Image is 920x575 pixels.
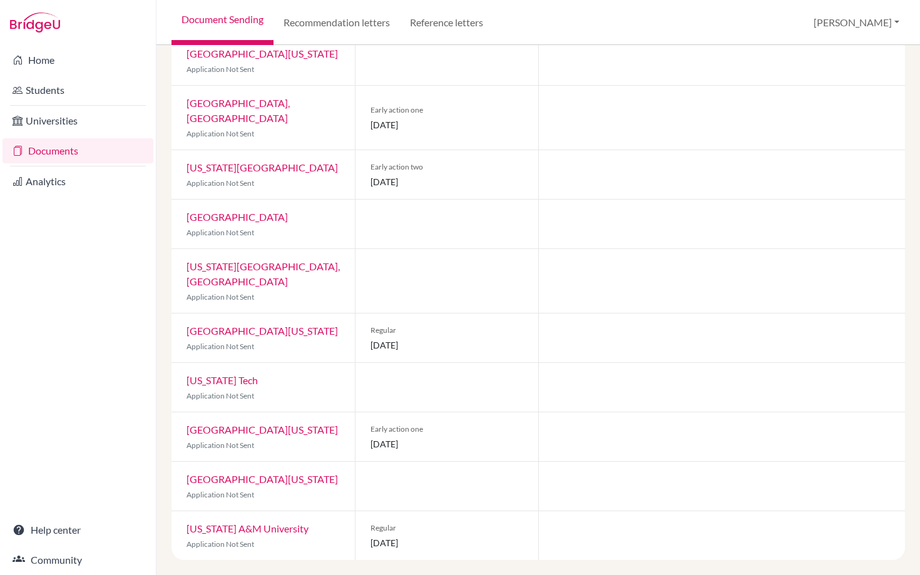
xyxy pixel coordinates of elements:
span: [DATE] [371,437,523,450]
a: [GEOGRAPHIC_DATA], [GEOGRAPHIC_DATA] [187,97,290,124]
span: Application Not Sent [187,292,254,302]
a: [US_STATE] Tech [187,374,258,386]
span: Application Not Sent [187,129,254,138]
span: Application Not Sent [187,342,254,351]
a: Analytics [3,169,153,194]
span: Early action one [371,424,523,435]
img: Bridge-U [10,13,60,33]
span: Application Not Sent [187,228,254,237]
a: Students [3,78,153,103]
span: [DATE] [371,118,523,131]
span: Application Not Sent [187,64,254,74]
a: [GEOGRAPHIC_DATA][US_STATE] [187,48,338,59]
button: [PERSON_NAME] [808,11,905,34]
span: Regular [371,522,523,534]
a: [GEOGRAPHIC_DATA][US_STATE] [187,473,338,485]
span: Early action one [371,104,523,116]
span: Application Not Sent [187,440,254,450]
span: [DATE] [371,338,523,352]
span: Application Not Sent [187,391,254,400]
a: [US_STATE][GEOGRAPHIC_DATA], [GEOGRAPHIC_DATA] [187,260,340,287]
span: Regular [371,325,523,336]
a: [GEOGRAPHIC_DATA] [187,211,288,223]
span: [DATE] [371,536,523,549]
a: [US_STATE][GEOGRAPHIC_DATA] [187,161,338,173]
a: Documents [3,138,153,163]
a: Community [3,547,153,572]
a: [GEOGRAPHIC_DATA][US_STATE] [187,325,338,337]
a: [GEOGRAPHIC_DATA][US_STATE] [187,424,338,435]
span: Early action two [371,161,523,173]
a: Home [3,48,153,73]
span: Application Not Sent [187,490,254,499]
a: Help center [3,517,153,542]
span: Application Not Sent [187,178,254,188]
a: Universities [3,108,153,133]
span: Application Not Sent [187,539,254,549]
a: [US_STATE] A&M University [187,522,309,534]
span: [DATE] [371,175,523,188]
